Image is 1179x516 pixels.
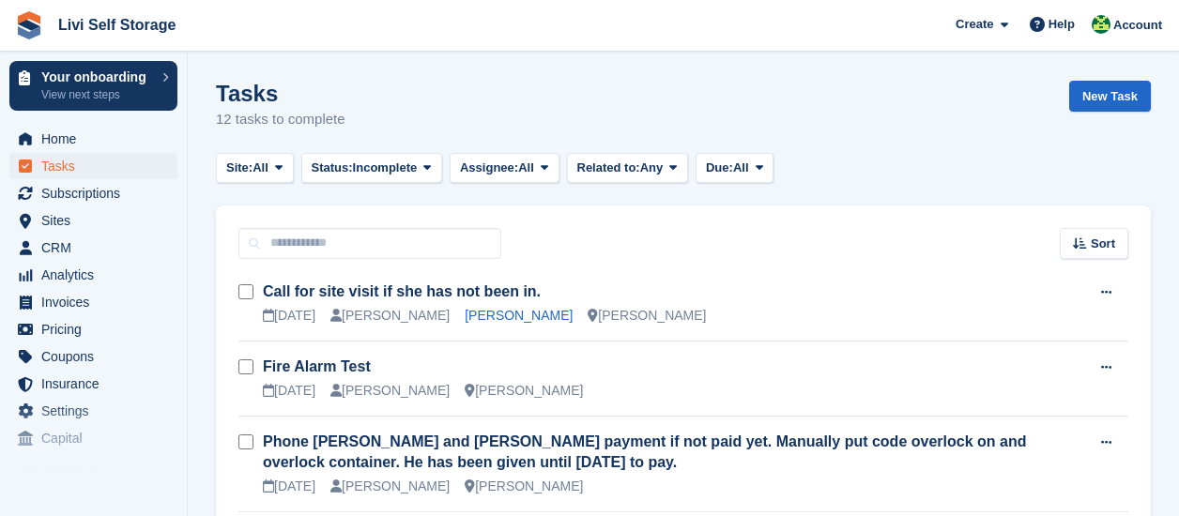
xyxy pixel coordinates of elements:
span: CRM [41,235,154,261]
span: Sites [41,207,154,234]
span: Coupons [41,343,154,370]
a: menu [9,371,177,397]
span: Capital [41,425,154,451]
div: [DATE] [263,306,315,326]
a: Fire Alarm Test [263,358,371,374]
span: Help [1049,15,1075,34]
a: menu [9,262,177,288]
span: Due: [706,159,733,177]
a: menu [9,343,177,370]
div: [PERSON_NAME] [330,381,450,401]
span: Any [640,159,664,177]
div: [PERSON_NAME] [330,477,450,496]
span: All [518,159,534,177]
a: menu [9,289,177,315]
div: [PERSON_NAME] [588,306,706,326]
span: Analytics [41,262,154,288]
a: Your onboarding View next steps [9,61,177,111]
div: [PERSON_NAME] [465,477,583,496]
img: stora-icon-8386f47178a22dfd0bd8f6a31ec36ba5ce8667c1dd55bd0f319d3a0aa187defe.svg [15,11,43,39]
a: New Task [1069,81,1151,112]
span: Sort [1091,235,1115,253]
div: [DATE] [263,477,315,496]
button: Assignee: All [450,153,559,184]
span: Incomplete [353,159,418,177]
a: menu [9,180,177,206]
span: Pricing [41,316,154,342]
span: Create [956,15,993,34]
span: Invoices [41,289,154,315]
span: Home [41,126,154,152]
a: menu [9,207,177,234]
span: Account [1113,16,1162,35]
span: Site: [226,159,253,177]
p: Your onboarding [41,70,153,83]
a: menu [9,425,177,451]
span: Assignee: [460,159,518,177]
a: menu [9,235,177,261]
span: Settings [41,398,154,424]
a: Phone [PERSON_NAME] and [PERSON_NAME] payment if not paid yet. Manually put code overlock on and ... [263,433,1026,470]
span: Status: [312,159,353,177]
p: View next steps [41,86,153,103]
a: Livi Self Storage [51,9,183,40]
button: Status: Incomplete [301,153,442,184]
button: Site: All [216,153,294,184]
button: Due: All [696,153,773,184]
h1: Tasks [216,81,345,106]
a: [PERSON_NAME] [465,308,573,323]
div: [PERSON_NAME] [330,306,450,326]
a: menu [9,316,177,342]
div: [PERSON_NAME] [465,381,583,401]
a: menu [9,126,177,152]
p: 12 tasks to complete [216,109,345,130]
a: Call for site visit if she has not been in. [263,283,541,299]
span: Subscriptions [41,180,154,206]
span: All [253,159,268,177]
span: Related to: [577,159,640,177]
span: Tasks [41,153,154,179]
span: Storefront [17,467,187,486]
a: menu [9,398,177,424]
a: menu [9,153,177,179]
img: Alex Handyside [1092,15,1110,34]
span: Insurance [41,371,154,397]
div: [DATE] [263,381,315,401]
button: Related to: Any [567,153,688,184]
span: All [733,159,749,177]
